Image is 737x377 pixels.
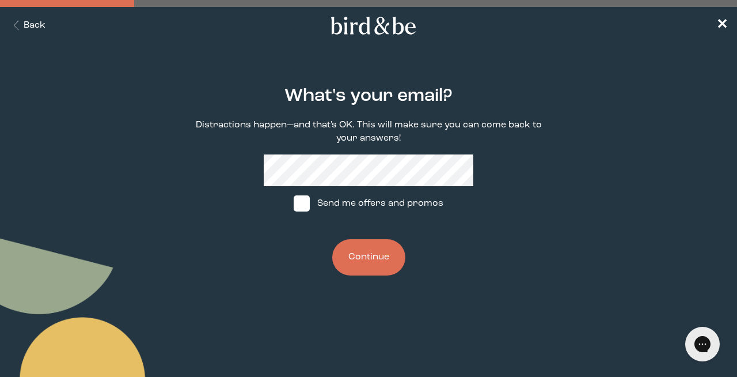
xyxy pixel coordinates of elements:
span: ✕ [716,18,728,32]
iframe: Gorgias live chat messenger [679,323,725,365]
button: Continue [332,239,405,276]
label: Send me offers and promos [283,186,454,221]
h2: What's your email? [284,83,453,110]
a: ✕ [716,16,728,36]
button: Back Button [9,19,45,32]
p: Distractions happen—and that's OK. This will make sure you can come back to your answers! [193,119,544,145]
